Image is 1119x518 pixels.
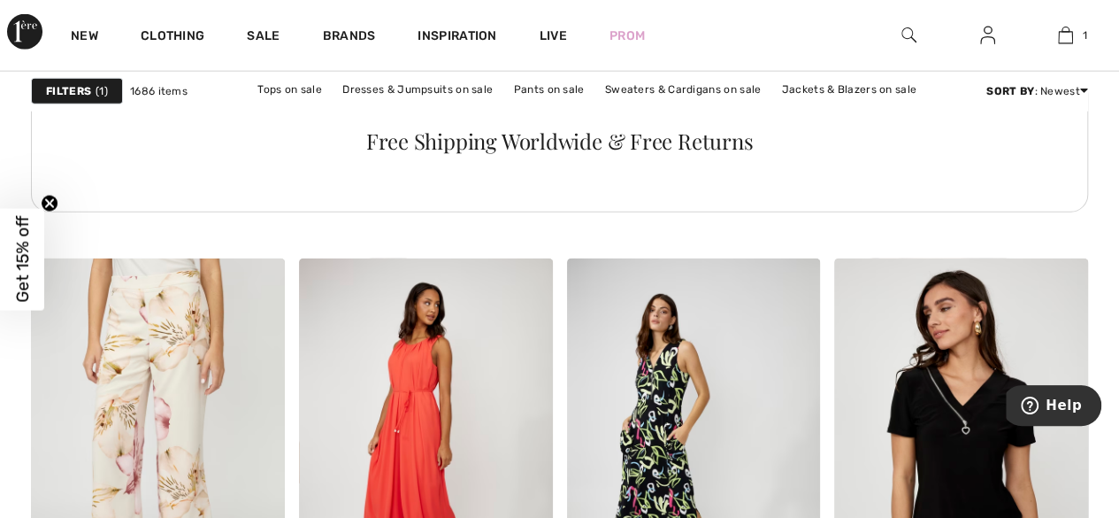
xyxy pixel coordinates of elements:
span: Inspiration [418,28,496,47]
img: My Info [980,25,995,46]
a: 1 [1027,25,1104,46]
a: Sign In [966,25,1009,47]
iframe: Opens a widget where you can find more information [1006,385,1101,429]
a: New [71,28,98,47]
a: Sweaters & Cardigans on sale [596,78,770,101]
span: Get 15% off [12,216,33,303]
a: Clothing [141,28,204,47]
img: 1ère Avenue [7,14,42,50]
a: Jackets & Blazers on sale [773,78,926,101]
a: Prom [609,27,645,45]
strong: Sort By [986,85,1034,97]
span: 1686 items [130,83,188,99]
a: Live [540,27,567,45]
a: Pants on sale [505,78,594,101]
a: Brands [323,28,376,47]
a: Dresses & Jumpsuits on sale [333,78,502,101]
img: search the website [901,25,916,46]
a: Tops on sale [249,78,331,101]
span: 1 [1082,27,1086,43]
strong: Filters [46,83,91,99]
div: : Newest [986,83,1088,99]
img: My Bag [1058,25,1073,46]
a: Outerwear on sale [575,101,689,124]
a: Skirts on sale [485,101,572,124]
div: Free Shipping Worldwide & Free Returns [53,130,1066,151]
button: Close teaser [41,194,58,212]
span: 1 [96,83,108,99]
a: Sale [247,28,280,47]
